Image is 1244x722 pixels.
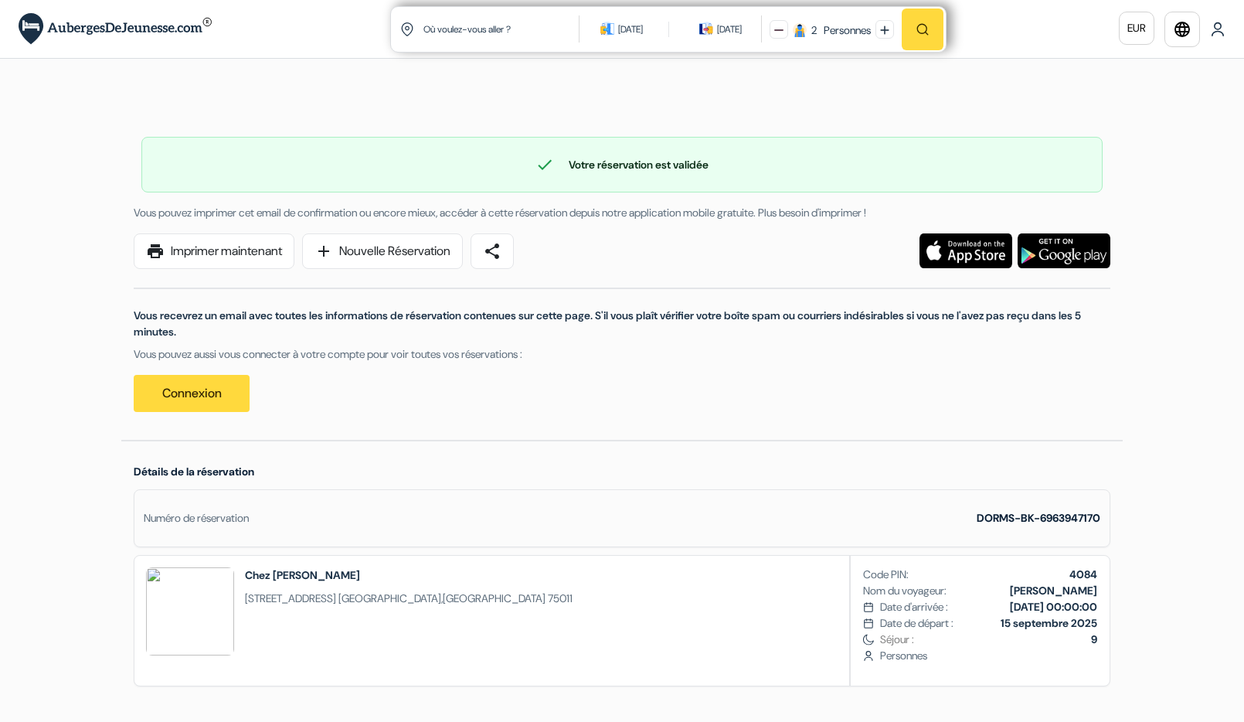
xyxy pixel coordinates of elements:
[880,26,889,35] img: plus
[483,242,501,261] span: share
[142,155,1102,174] div: Votre réservation est validée
[919,233,1012,268] img: Téléchargez l'application gratuite
[471,233,514,269] a: share
[618,22,643,37] div: [DATE]
[1010,584,1097,598] b: [PERSON_NAME]
[134,308,1110,340] p: Vous recevrez un email avec toutes les informations de réservation contenues sur cette page. S'il...
[302,233,463,269] a: addNouvelle Réservation
[338,591,441,605] span: [GEOGRAPHIC_DATA]
[146,567,234,656] img: AGYKNFZjATYPOQdk
[863,583,947,599] span: Nom du voyageur:
[134,465,254,478] span: Détails de la réservation
[774,26,783,35] img: minus
[977,511,1100,525] strong: DORMS-BK-6963947170
[314,242,333,261] span: add
[1164,12,1200,47] a: language
[422,10,582,48] input: Ville, université ou logement
[717,22,742,37] div: [DATE]
[880,632,1097,648] span: Séjour :
[1173,20,1191,39] i: language
[134,233,294,269] a: printImprimer maintenant
[793,23,807,37] img: guest icon
[863,567,909,583] span: Code PIN:
[819,22,871,39] div: Personnes
[245,591,573,607] span: ,
[245,567,573,583] h2: Chez [PERSON_NAME]
[134,206,866,220] span: Vous pouvez imprimer cet email de confirmation ou encore mieux, accéder à cette réservation depui...
[1091,632,1097,646] b: 9
[880,599,948,615] span: Date d'arrivée :
[811,22,817,39] div: 2
[134,346,1110,363] p: Vous pouvez aussi vous connecter à votre compte pour voir toutes vos réservations :
[1010,600,1097,614] b: [DATE] 00:00:00
[1018,233,1110,268] img: Téléchargez l'application gratuite
[1001,616,1097,630] b: 15 septembre 2025
[134,375,250,412] a: Connexion
[19,13,212,45] img: AubergesDeJeunesse.com
[880,615,953,632] span: Date de départ :
[600,22,614,36] img: calendarIcon icon
[443,591,546,605] span: [GEOGRAPHIC_DATA]
[880,648,1097,664] span: Personnes
[1069,567,1097,581] b: 4084
[535,155,554,174] span: check
[144,510,249,526] div: Numéro de réservation
[548,591,573,605] span: 75011
[1210,22,1225,37] img: User Icon
[699,22,713,36] img: calendarIcon icon
[1119,12,1154,45] a: EUR
[400,22,414,36] img: location icon
[146,242,165,261] span: print
[245,591,336,605] span: [STREET_ADDRESS]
